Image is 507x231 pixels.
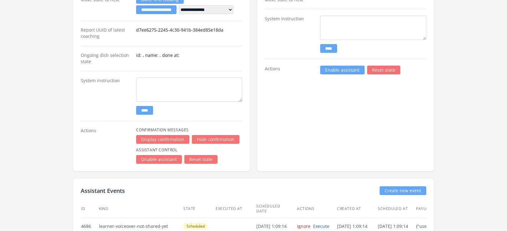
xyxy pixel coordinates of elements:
h4: Assistant Control [136,148,242,153]
dt: Report UUID of latest coaching [81,27,131,39]
dt: Actions [81,128,131,164]
a: Hide confirmation [192,135,239,144]
th: State [183,200,215,218]
a: Disable assistant [136,155,182,164]
th: ID [81,200,99,218]
dt: System instruction [81,78,131,115]
a: Ignore [297,223,310,229]
a: Reset state [367,66,400,74]
th: Actions [297,200,337,218]
a: Execute [313,223,329,229]
a: Enable assistant [320,66,365,74]
dd: id: , name: , done at: [136,52,242,65]
a: Create new event [380,186,426,195]
th: Kind [99,200,183,218]
a: Display confirmation [136,135,189,144]
th: Scheduled date [256,200,297,218]
th: Created at [337,200,377,218]
dt: Ongoing dish selection state [81,52,131,65]
a: Reset state [184,155,218,164]
h2: Assistant Events [81,186,125,195]
dd: d7ee6275-2245-4c30-941b-384ed85e18da [136,27,242,39]
h4: Confirmation Messages [136,128,242,133]
dt: System instruction [265,16,315,53]
th: Executed at [215,200,256,218]
dt: Actions [265,66,315,74]
th: Scheduled at [377,200,416,218]
span: Scheduled [183,223,208,229]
